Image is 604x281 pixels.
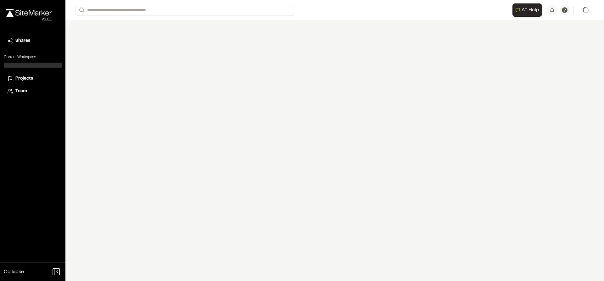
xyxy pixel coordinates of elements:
button: Search [75,5,87,15]
span: Projects [15,75,33,82]
span: AI Help [522,6,539,14]
button: Open AI Assistant [512,3,542,17]
p: Current Workspace [4,54,62,60]
a: Projects [8,75,58,82]
span: Collapse [4,268,24,276]
div: Oh geez...please don't... [6,17,52,22]
span: Shares [15,37,30,44]
span: Team [15,88,27,95]
img: rebrand.png [6,9,52,17]
a: Shares [8,37,58,44]
div: Open AI Assistant [512,3,545,17]
a: Team [8,88,58,95]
